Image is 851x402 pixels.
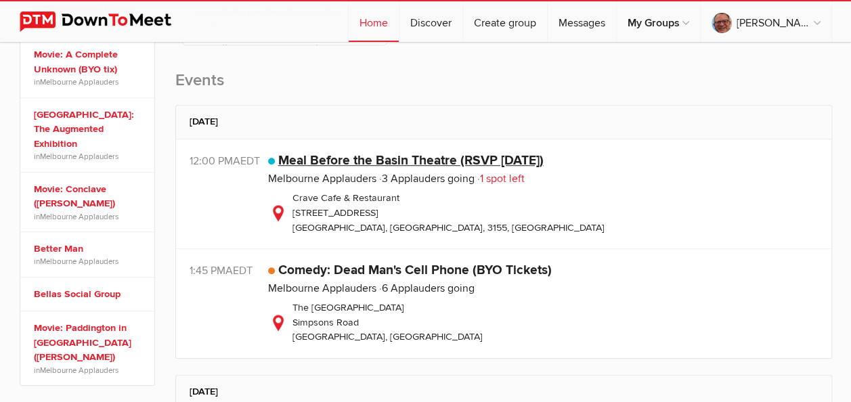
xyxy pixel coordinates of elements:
div: 1:45 PM [190,263,268,279]
span: 3 Applauders going [379,172,475,185]
a: Meal Before the Basin Theatre (RSVP [DATE]) [278,152,544,169]
a: My Groups [617,1,700,42]
div: 12:00 PM [190,153,268,169]
div: The [GEOGRAPHIC_DATA] Simpsons Road [GEOGRAPHIC_DATA], [GEOGRAPHIC_DATA] [268,300,818,344]
span: Australia/Sydney [225,264,253,277]
a: Better Man [34,242,145,256]
span: in [34,76,145,87]
span: in [34,365,145,376]
a: Melbourne Applauders [40,365,118,375]
img: DownToMeet [20,12,192,32]
span: in [34,151,145,162]
span: 1 spot left [477,172,525,185]
div: Crave Cafe & Restaurant [STREET_ADDRESS] [GEOGRAPHIC_DATA], [GEOGRAPHIC_DATA], 3155, [GEOGRAPHIC_... [268,191,818,235]
a: Bellas Social Group [34,287,145,302]
a: Melbourne Applauders [268,172,376,185]
a: Melbourne Applauders [40,152,118,161]
a: Create group [463,1,547,42]
a: Home [349,1,399,42]
h2: [DATE] [190,106,818,138]
a: Discover [399,1,462,42]
a: Melbourne Applauders [40,77,118,87]
span: 6 Applauders going [379,282,475,295]
span: in [34,256,145,267]
a: [GEOGRAPHIC_DATA]: The Augmented Exhibition [34,108,145,152]
a: Movie: Paddington in [GEOGRAPHIC_DATA] ([PERSON_NAME]) [34,321,145,365]
a: Comedy: Dead Man's Cell Phone (BYO Tickets) [278,262,552,278]
span: in [34,211,145,222]
a: Melbourne Applauders [40,212,118,221]
a: Movie: Conclave ([PERSON_NAME]) [34,182,145,211]
a: Messages [548,1,616,42]
a: Melbourne Applauders [268,282,376,295]
span: Australia/Sydney [233,154,260,168]
h2: Events [175,70,832,105]
a: [PERSON_NAME] [701,1,831,42]
a: Movie: A Complete Unknown (BYO tix) [34,47,145,76]
a: Melbourne Applauders [40,256,118,266]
